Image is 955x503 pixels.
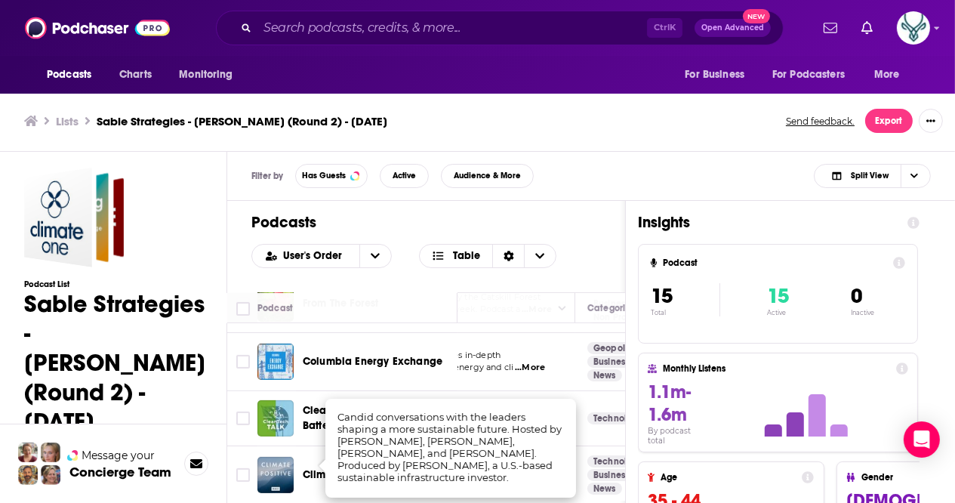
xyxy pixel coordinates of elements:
h3: Podcast List [24,279,205,289]
button: Show profile menu [897,11,930,45]
p: Inactive [851,309,874,316]
span: Charts [119,64,152,85]
span: Active [393,171,416,180]
input: Search podcasts, credits, & more... [257,16,647,40]
h4: Age [661,472,796,483]
span: For Business [685,64,744,85]
span: 1.1m-1.6m [648,381,691,426]
button: Choose View [419,244,557,268]
button: Active [380,164,429,188]
img: Jon Profile [18,465,38,485]
img: Climate Positive [257,457,294,493]
h3: Sable Strategies - [PERSON_NAME] (Round 2) - [DATE] [97,114,387,128]
a: News [587,483,622,495]
span: User's Order [283,251,347,261]
span: Monitoring [179,64,233,85]
a: Columbia Energy Exchange [303,354,442,369]
h3: Concierge Team [69,464,171,480]
img: Jules Profile [41,443,60,462]
span: 15 [767,283,789,309]
span: Ctrl K [647,18,682,38]
span: Podcasts [47,64,91,85]
button: open menu [674,60,763,89]
a: Business [587,356,635,368]
h4: Podcast [663,258,887,268]
span: 15 [651,283,673,309]
button: Choose View [814,164,931,188]
span: Split View [851,171,889,180]
button: Column Actions [553,299,571,317]
button: open menu [762,60,867,89]
span: Toggle select row [236,468,250,482]
img: Columbia Energy Exchange [257,344,294,380]
a: Business [587,469,635,481]
div: Sort Direction [492,245,524,267]
button: open menu [359,245,391,267]
span: Audience & More [454,171,521,180]
img: User Profile [897,11,930,45]
h1: Podcasts [251,213,601,232]
span: Open Advanced [701,24,764,32]
span: Candid conversations with the leaders shaping a more sustainable future. Hosted by [PERSON_NAME],... [337,411,562,483]
p: Total [651,309,719,316]
span: For Podcasters [772,64,845,85]
img: Podchaser - Follow, Share and Rate Podcasts [25,14,170,42]
span: Climate Positive [303,468,384,481]
a: Climate Positive [303,468,384,483]
button: Has Guests [295,164,368,188]
a: Technology [587,412,648,424]
a: Sable Strategies - Barclay Rogers (Round 2) - September 8, 2025 [24,168,124,267]
span: Logged in as sablestrategy [897,11,930,45]
img: Barbara Profile [41,465,60,485]
span: Columbia Energy Exchange [303,355,442,368]
div: Search podcasts, credits, & more... [216,11,784,45]
div: Open Intercom Messenger [904,421,940,458]
a: News [587,369,622,381]
button: Open AdvancedNew [695,19,771,37]
a: CleanTech Talk — EVs, Solar, Batteries, AI, Tesla [303,403,452,434]
button: open menu [252,251,359,261]
button: open menu [168,60,252,89]
span: ...More [515,362,545,374]
div: Categories [587,299,634,317]
img: CleanTech Talk — EVs, Solar, Batteries, AI, Tesla [257,400,294,437]
a: Lists [56,114,79,128]
span: New [743,9,770,23]
h1: Sable Strategies - [PERSON_NAME] (Round 2) - [DATE] [24,289,205,437]
a: Charts [109,60,161,89]
h3: Filter by [251,171,283,181]
button: Export [865,109,913,133]
img: Sydney Profile [18,443,38,462]
span: Message your [82,448,155,463]
h4: By podcast total [648,426,710,446]
button: open menu [864,60,919,89]
div: Podcast [257,299,293,317]
span: Has Guests [302,171,346,180]
span: More [874,64,900,85]
button: Show More Button [919,109,943,133]
span: CleanTech Talk — EVs, Solar, Batteries, AI, Tesla [303,404,445,432]
button: open menu [36,60,111,89]
a: Geopolitics [587,342,648,354]
span: Toggle select row [236,355,250,369]
button: Audience & More [441,164,534,188]
h2: Choose List sort [251,244,392,268]
h1: Insights [638,213,895,232]
a: Show notifications dropdown [855,15,879,41]
span: Toggle select row [236,412,250,425]
button: Send feedback. [781,115,859,128]
a: Show notifications dropdown [818,15,843,41]
h4: Monthly Listens [663,363,889,374]
p: Active [767,309,789,316]
span: Table [453,251,480,261]
span: 0 [851,283,862,309]
a: Technology [587,455,648,468]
